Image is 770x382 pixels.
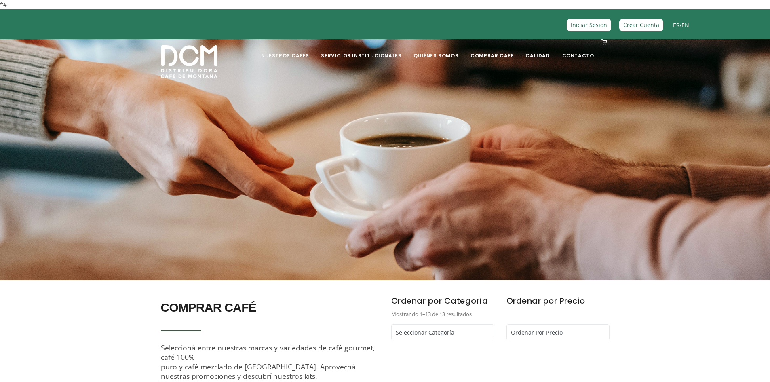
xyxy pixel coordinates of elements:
h6: Ordenar por Categoría [391,292,494,310]
a: EN [681,21,689,29]
a: Comprar Café [466,40,518,59]
a: Calidad [521,40,555,59]
a: Iniciar Sesión [567,19,611,31]
p: Mostrando 1–13 de 13 resultados [391,310,494,319]
h6: Ordenar por Precio [506,292,610,310]
a: ES [673,21,679,29]
h2: COMPRAR CAFÉ [161,296,379,319]
a: Servicios Institucionales [316,40,406,59]
a: Nuestros Cafés [256,40,314,59]
a: Crear Cuenta [619,19,663,31]
span: / [673,21,689,30]
a: Quiénes Somos [409,40,463,59]
a: Contacto [557,40,599,59]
